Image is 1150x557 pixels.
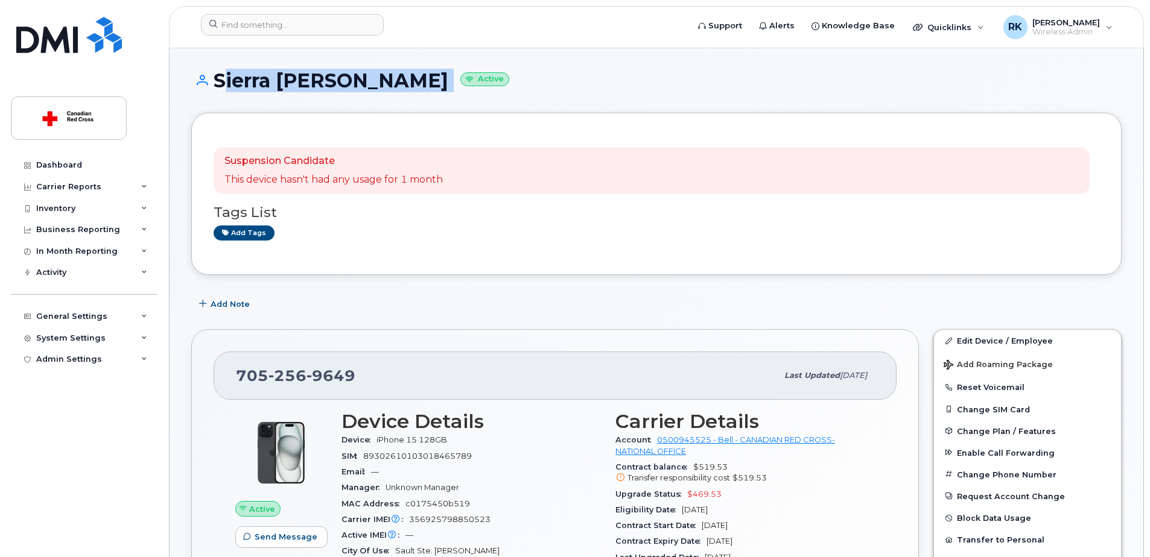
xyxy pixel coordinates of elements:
span: Email [342,467,371,476]
small: Active [460,72,509,86]
span: Sault Ste. [PERSON_NAME] [395,546,500,555]
span: Contract Start Date [615,521,702,530]
span: Manager [342,483,386,492]
span: iPhone 15 128GB [376,435,447,444]
h1: Sierra [PERSON_NAME] [191,70,1122,91]
p: Suspension Candidate [224,154,443,168]
button: Request Account Change [934,485,1121,507]
p: This device hasn't had any usage for 1 month [224,173,443,187]
h3: Carrier Details [615,411,875,432]
span: 356925798850523 [409,515,491,524]
span: Eligibility Date [615,505,682,514]
img: iPhone_15_Black.png [245,417,317,489]
button: Send Message [235,526,328,548]
span: Send Message [255,531,317,543]
span: Enable Call Forwarding [957,448,1055,457]
span: — [405,530,413,540]
span: [DATE] [682,505,708,514]
button: Add Note [191,293,260,315]
span: c0175450b519 [405,499,470,508]
span: 9649 [307,367,355,385]
span: Contract balance [615,462,693,471]
span: Active IMEI [342,530,405,540]
button: Change Plan / Features [934,420,1121,442]
span: $469.53 [687,489,722,499]
span: Contract Expiry Date [615,537,707,546]
button: Add Roaming Package [934,351,1121,376]
span: 705 [236,367,355,385]
button: Reset Voicemail [934,376,1121,398]
button: Block Data Usage [934,507,1121,529]
span: Add Roaming Package [944,360,1053,371]
span: SIM [342,452,363,461]
span: 256 [268,367,307,385]
a: Add tags [214,225,275,241]
span: Device [342,435,376,444]
button: Enable Call Forwarding [934,442,1121,464]
span: Upgrade Status [615,489,687,499]
span: $519.53 [732,473,767,482]
a: Edit Device / Employee [934,330,1121,351]
span: Account [615,435,657,444]
button: Change SIM Card [934,398,1121,420]
span: Last updated [784,371,840,380]
a: 0500945525 - Bell - CANADIAN RED CROSS- NATIONAL OFFICE [615,435,835,455]
span: Unknown Manager [386,483,459,492]
span: Add Note [211,298,250,310]
h3: Device Details [342,411,601,432]
h3: Tags List [214,205,1099,220]
span: [DATE] [707,537,732,546]
span: Carrier IMEI [342,515,409,524]
span: Change Plan / Features [957,426,1056,435]
button: Change Phone Number [934,464,1121,485]
button: Transfer to Personal [934,529,1121,550]
span: Active [249,503,275,515]
span: [DATE] [840,371,867,380]
span: Transfer responsibility cost [627,473,730,482]
span: City Of Use [342,546,395,555]
span: — [371,467,379,476]
span: [DATE] [702,521,728,530]
span: MAC Address [342,499,405,508]
span: 89302610103018465789 [363,452,472,461]
span: $519.53 [615,462,875,484]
